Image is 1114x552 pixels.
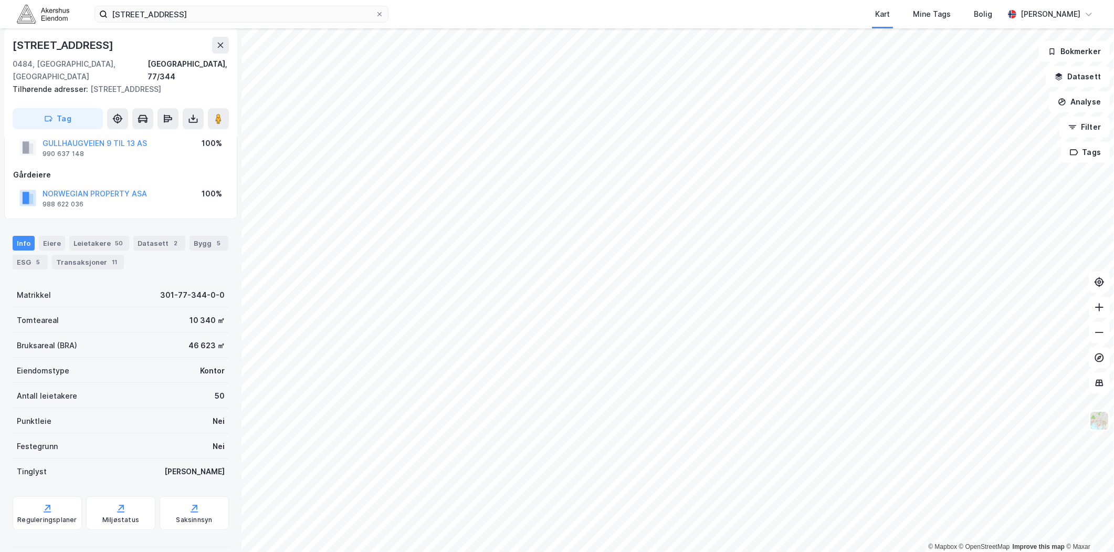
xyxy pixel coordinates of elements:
div: Eiere [39,236,65,251]
div: 50 [215,390,225,402]
div: 46 623 ㎡ [188,339,225,352]
div: 10 340 ㎡ [190,314,225,327]
div: Info [13,236,35,251]
a: Mapbox [928,543,957,550]
iframe: Chat Widget [1062,502,1114,552]
img: akershus-eiendom-logo.9091f326c980b4bce74ccdd9f866810c.svg [17,5,69,23]
div: ESG [13,255,48,269]
div: Eiendomstype [17,364,69,377]
div: [STREET_ADDRESS] [13,37,115,54]
div: 5 [33,257,44,267]
img: Z [1089,411,1109,431]
button: Tag [13,108,103,129]
div: 50 [113,238,125,248]
div: Punktleie [17,415,51,428]
div: [GEOGRAPHIC_DATA], 77/344 [148,58,229,83]
button: Datasett [1046,66,1110,87]
div: [STREET_ADDRESS] [13,83,220,96]
div: Tomteareal [17,314,59,327]
div: 301-77-344-0-0 [160,289,225,301]
button: Bokmerker [1039,41,1110,62]
input: Søk på adresse, matrikkel, gårdeiere, leietakere eller personer [108,6,375,22]
div: Kontor [200,364,225,377]
span: Tilhørende adresser: [13,85,90,93]
div: Antall leietakere [17,390,77,402]
div: Tinglyst [17,465,47,478]
div: Nei [213,440,225,453]
div: Bruksareal (BRA) [17,339,77,352]
div: Kontrollprogram for chat [1062,502,1114,552]
div: 2 [171,238,181,248]
div: Festegrunn [17,440,58,453]
div: Saksinnsyn [176,516,213,524]
div: Kart [875,8,890,20]
div: [PERSON_NAME] [1021,8,1080,20]
div: 0484, [GEOGRAPHIC_DATA], [GEOGRAPHIC_DATA] [13,58,148,83]
div: Matrikkel [17,289,51,301]
a: Improve this map [1013,543,1065,550]
div: Mine Tags [913,8,951,20]
div: Datasett [133,236,185,251]
div: [PERSON_NAME] [164,465,225,478]
div: Bygg [190,236,228,251]
div: Reguleringsplaner [17,516,77,524]
a: OpenStreetMap [959,543,1010,550]
div: 990 637 148 [43,150,84,158]
button: Tags [1061,142,1110,163]
div: Miljøstatus [102,516,139,524]
div: 11 [109,257,120,267]
div: 100% [202,188,222,200]
button: Analyse [1049,91,1110,112]
button: Filter [1059,117,1110,138]
div: Leietakere [69,236,129,251]
div: Nei [213,415,225,428]
div: Bolig [974,8,992,20]
div: 5 [214,238,224,248]
div: 988 622 036 [43,200,83,209]
div: Gårdeiere [13,169,228,181]
div: Transaksjoner [52,255,124,269]
div: 100% [202,137,222,150]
